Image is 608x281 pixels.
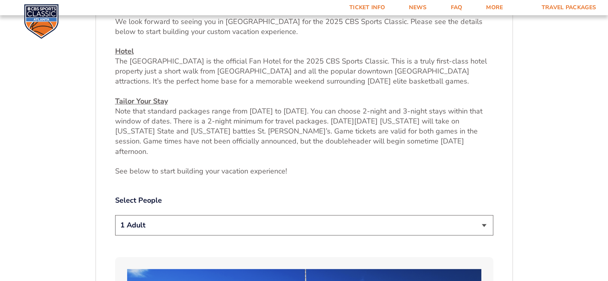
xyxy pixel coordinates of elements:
p: Note that standard packages range from [DATE] to [DATE]. You can choose 2-night and 3-night stays... [115,96,493,157]
p: See below to start building your vacation experience! [115,166,493,176]
p: We look forward to seeing you in [GEOGRAPHIC_DATA] for the 2025 CBS Sports Classic. Please see th... [115,17,493,37]
label: Select People [115,195,493,205]
img: CBS Sports Classic [24,4,59,39]
u: Tailor Your Stay [115,96,168,106]
u: Hotel [115,46,134,56]
p: The [GEOGRAPHIC_DATA] is the official Fan Hotel for the 2025 CBS Sports Classic. This is a truly ... [115,46,493,87]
